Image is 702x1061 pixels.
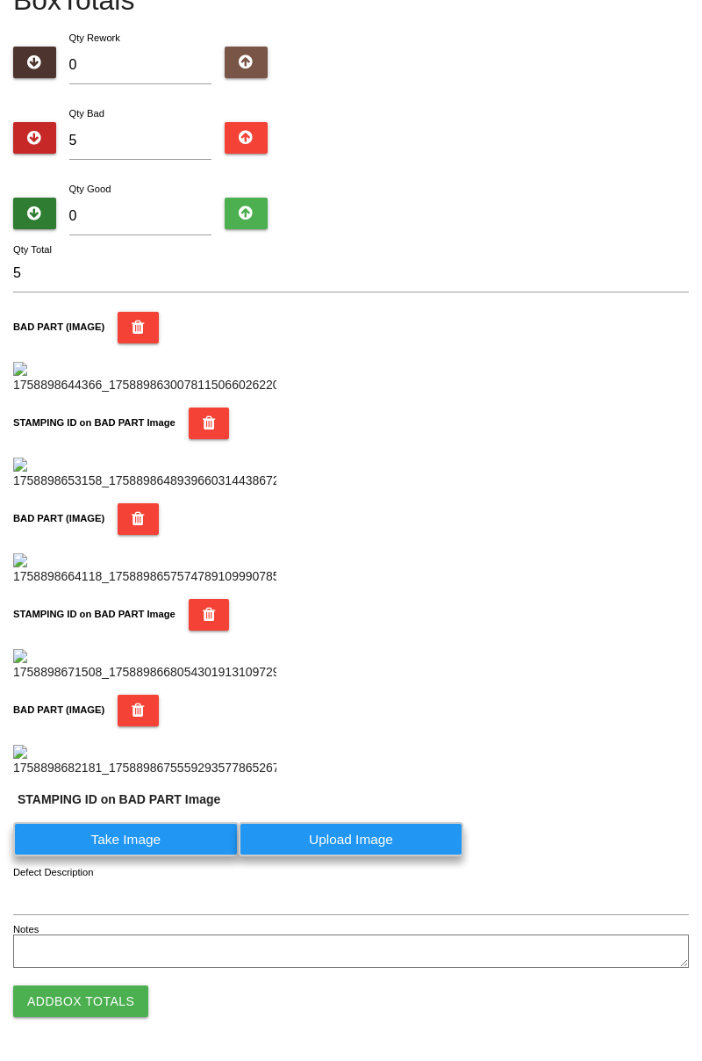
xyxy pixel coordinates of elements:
[189,408,230,439] button: STAMPING ID on BAD PART Image
[69,184,111,194] label: Qty Good
[118,503,159,535] button: BAD PART (IMAGE)
[13,242,52,257] label: Qty Total
[13,553,276,586] img: 1758898664118_17588986575747891099907855272510.jpg
[13,745,276,777] img: 1758898682181_17588986755592935778652678133235.jpg
[13,513,104,523] b: BAD PART (IMAGE)
[13,321,104,332] b: BAD PART (IMAGE)
[13,865,94,880] label: Defect Description
[13,362,276,394] img: 1758898644366_17588986300781150660262202571488.jpg
[13,649,276,682] img: 1758898671508_17588986680543019131097293753650.jpg
[13,417,175,428] b: STAMPING ID on BAD PART Image
[118,695,159,726] button: BAD PART (IMAGE)
[69,108,104,119] label: Qty Bad
[13,922,39,937] label: Notes
[13,704,104,715] b: BAD PART (IMAGE)
[13,822,239,856] label: Take Image
[118,312,159,343] button: BAD PART (IMAGE)
[13,458,276,490] img: 1758898653158_17588986489396603144386722159042.jpg
[69,32,120,43] label: Qty Rework
[13,985,148,1017] button: AddBox Totals
[13,609,175,619] b: STAMPING ID on BAD PART Image
[189,599,230,631] button: STAMPING ID on BAD PART Image
[239,822,464,856] label: Upload Image
[18,792,220,806] b: STAMPING ID on BAD PART Image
